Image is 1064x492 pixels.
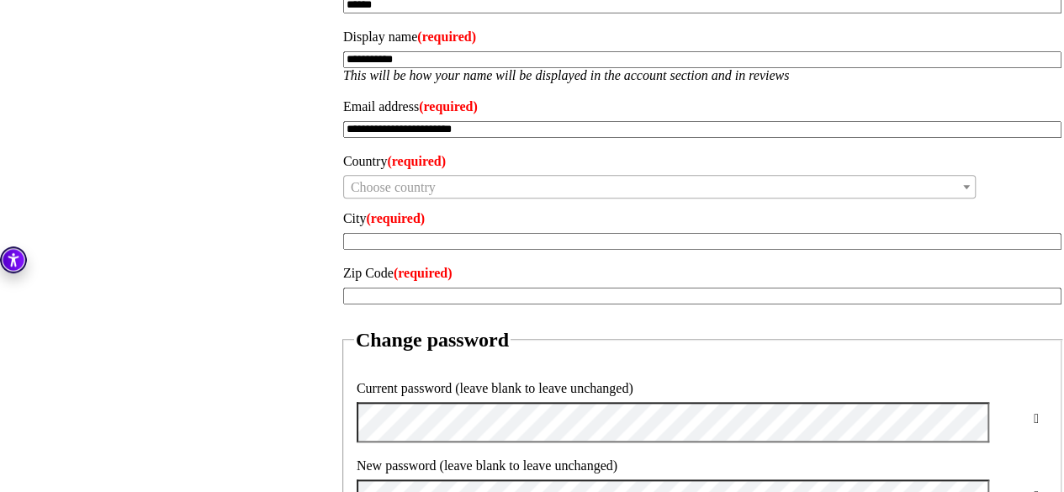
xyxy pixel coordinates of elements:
em: This will be how your name will be displayed in the account section and in reviews [343,68,789,82]
label: Current password (leave blank to leave unchanged) [357,375,1048,402]
span: (required) [417,29,476,44]
label: Email address [343,93,1061,120]
label: New password (leave blank to leave unchanged) [357,452,1048,479]
span: Choose country [343,175,977,198]
span: Choose country [344,176,976,199]
span: (required) [387,154,446,168]
h2: Change password [356,329,509,352]
span: (required) [394,266,453,280]
span: (required) [366,211,425,225]
label: City [343,205,1061,232]
label: Display name [343,24,1061,50]
label: Zip Code [343,260,1061,287]
span: Choose country [351,180,436,194]
span: (required) [419,99,478,114]
label: Country [343,148,1061,175]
